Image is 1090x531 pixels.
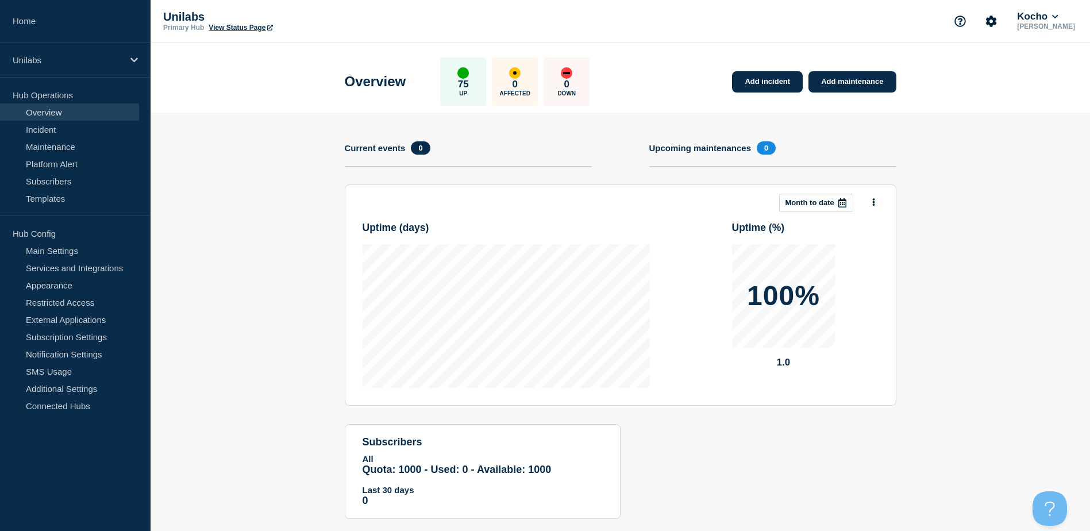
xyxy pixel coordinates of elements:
[779,194,853,212] button: Month to date
[163,10,393,24] p: Unilabs
[1033,491,1067,526] iframe: Help Scout Beacon - Open
[732,357,835,368] p: 1.0
[363,454,603,464] p: All
[13,55,123,65] p: Unilabs
[732,222,785,234] h3: Uptime ( % )
[785,198,834,207] p: Month to date
[948,9,972,33] button: Support
[345,143,406,153] h4: Current events
[808,71,896,93] a: Add maintenance
[757,141,776,155] span: 0
[363,485,603,495] p: Last 30 days
[411,141,430,155] span: 0
[363,495,603,507] p: 0
[458,79,469,90] p: 75
[363,222,429,234] h3: Uptime ( days )
[557,90,576,97] p: Down
[1015,11,1060,22] button: Kocho
[747,282,820,310] p: 100%
[513,79,518,90] p: 0
[564,79,569,90] p: 0
[509,67,521,79] div: affected
[561,67,572,79] div: down
[1015,22,1077,30] p: [PERSON_NAME]
[457,67,469,79] div: up
[732,71,803,93] a: Add incident
[649,143,752,153] h4: Upcoming maintenances
[363,436,603,448] h4: subscribers
[500,90,530,97] p: Affected
[459,90,467,97] p: Up
[163,24,204,32] p: Primary Hub
[363,464,552,475] span: Quota: 1000 - Used: 0 - Available: 1000
[979,9,1003,33] button: Account settings
[345,74,406,90] h1: Overview
[209,24,272,32] a: View Status Page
